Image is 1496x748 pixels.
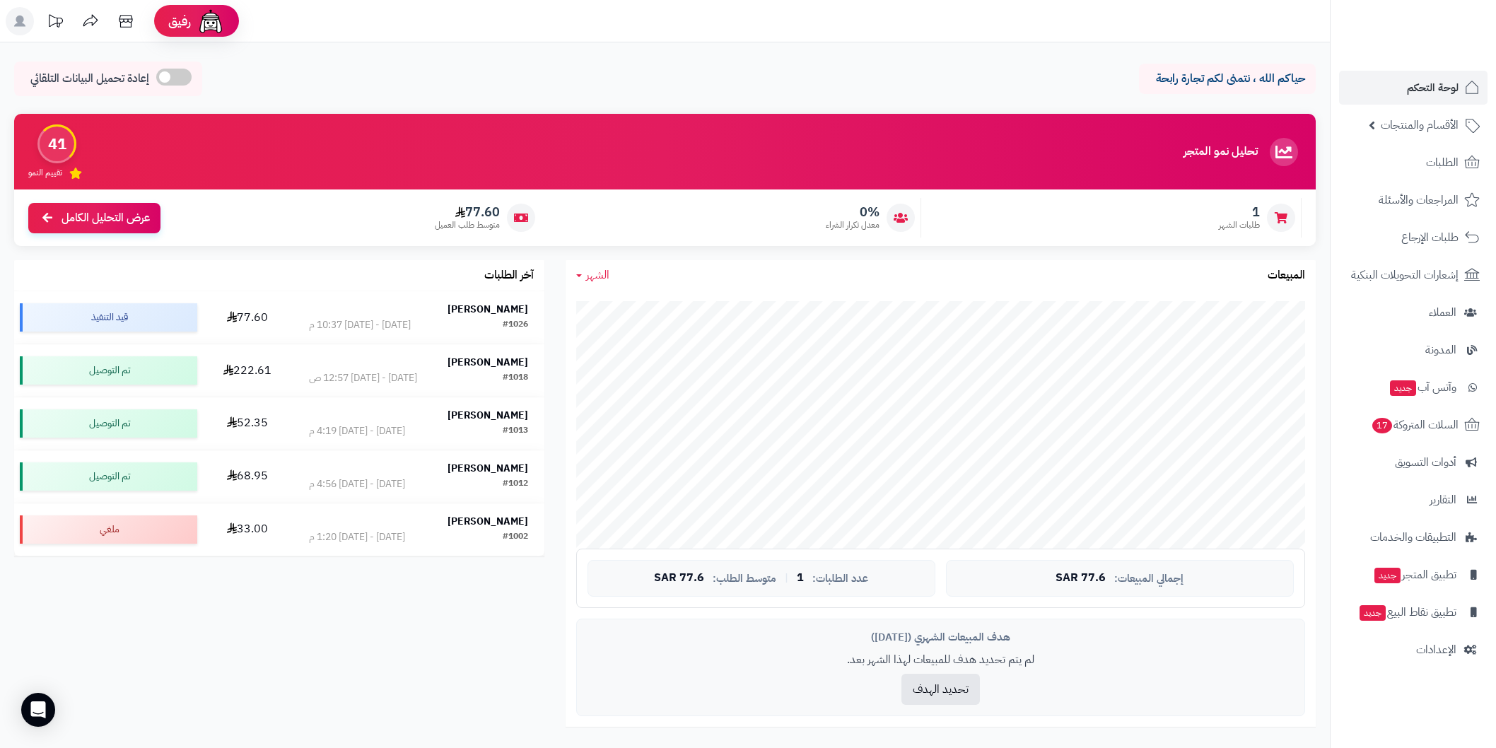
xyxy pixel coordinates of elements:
a: وآتس آبجديد [1339,370,1488,404]
div: Open Intercom Messenger [21,693,55,727]
div: #1026 [503,318,528,332]
span: 0% [826,204,880,220]
span: إجمالي المبيعات: [1114,573,1184,585]
span: التطبيقات والخدمات [1370,527,1456,547]
span: إشعارات التحويلات البنكية [1351,265,1459,285]
div: #1018 [503,371,528,385]
a: الإعدادات [1339,633,1488,667]
div: قيد التنفيذ [20,303,197,332]
strong: [PERSON_NAME] [448,355,528,370]
div: ملغي [20,515,197,544]
span: إعادة تحميل البيانات التلقائي [30,71,149,87]
a: طلبات الإرجاع [1339,221,1488,255]
h3: آخر الطلبات [484,269,534,282]
span: لوحة التحكم [1407,78,1459,98]
span: المدونة [1425,340,1456,360]
div: [DATE] - [DATE] 1:20 م [309,530,405,544]
span: الطلبات [1426,153,1459,173]
strong: [PERSON_NAME] [448,461,528,476]
span: | [785,573,788,583]
span: رفيق [168,13,191,30]
a: أدوات التسويق [1339,445,1488,479]
span: السلات المتروكة [1371,415,1459,435]
td: 68.95 [203,450,293,503]
td: 222.61 [203,344,293,397]
h3: تحليل نمو المتجر [1184,146,1258,158]
span: الأقسام والمنتجات [1381,115,1459,135]
span: طلبات الإرجاع [1401,228,1459,247]
a: لوحة التحكم [1339,71,1488,105]
span: تطبيق نقاط البيع [1358,602,1456,622]
span: 77.6 SAR [654,572,704,585]
span: جديد [1374,568,1401,583]
img: ai-face.png [197,7,225,35]
a: تحديثات المنصة [37,7,73,39]
div: تم التوصيل [20,409,197,438]
span: التقارير [1430,490,1456,510]
span: تطبيق المتجر [1373,565,1456,585]
span: أدوات التسويق [1395,452,1456,472]
h3: المبيعات [1268,269,1305,282]
span: 17 [1372,418,1392,433]
div: تم التوصيل [20,356,197,385]
div: [DATE] - [DATE] 10:37 م [309,318,411,332]
a: التقارير [1339,483,1488,517]
div: #1012 [503,477,528,491]
div: تم التوصيل [20,462,197,491]
span: متوسط الطلب: [713,573,776,585]
span: الإعدادات [1416,640,1456,660]
span: وآتس آب [1389,378,1456,397]
strong: [PERSON_NAME] [448,302,528,317]
span: عرض التحليل الكامل [62,210,150,226]
span: معدل تكرار الشراء [826,219,880,231]
span: 1 [1219,204,1260,220]
a: المدونة [1339,333,1488,367]
p: حياكم الله ، نتمنى لكم تجارة رابحة [1150,71,1305,87]
div: [DATE] - [DATE] 4:19 م [309,424,405,438]
span: العملاء [1429,303,1456,322]
div: #1002 [503,530,528,544]
td: 33.00 [203,503,293,556]
a: تطبيق المتجرجديد [1339,558,1488,592]
a: تطبيق نقاط البيعجديد [1339,595,1488,629]
span: 77.6 SAR [1056,572,1106,585]
a: إشعارات التحويلات البنكية [1339,258,1488,292]
a: العملاء [1339,296,1488,329]
span: عدد الطلبات: [812,573,868,585]
span: جديد [1360,605,1386,621]
a: الطلبات [1339,146,1488,180]
span: متوسط طلب العميل [435,219,500,231]
strong: [PERSON_NAME] [448,514,528,529]
a: عرض التحليل الكامل [28,203,160,233]
div: #1013 [503,424,528,438]
span: تقييم النمو [28,167,62,179]
div: هدف المبيعات الشهري ([DATE]) [588,630,1294,645]
span: المراجعات والأسئلة [1379,190,1459,210]
span: طلبات الشهر [1219,219,1260,231]
a: الشهر [576,267,609,284]
span: 77.60 [435,204,500,220]
p: لم يتم تحديد هدف للمبيعات لهذا الشهر بعد. [588,652,1294,668]
div: [DATE] - [DATE] 12:57 ص [309,371,417,385]
a: المراجعات والأسئلة [1339,183,1488,217]
span: الشهر [586,267,609,284]
td: 77.60 [203,291,293,344]
td: 52.35 [203,397,293,450]
a: السلات المتروكة17 [1339,408,1488,442]
span: 1 [797,572,804,585]
strong: [PERSON_NAME] [448,408,528,423]
span: جديد [1390,380,1416,396]
button: تحديد الهدف [901,674,980,705]
div: [DATE] - [DATE] 4:56 م [309,477,405,491]
a: التطبيقات والخدمات [1339,520,1488,554]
